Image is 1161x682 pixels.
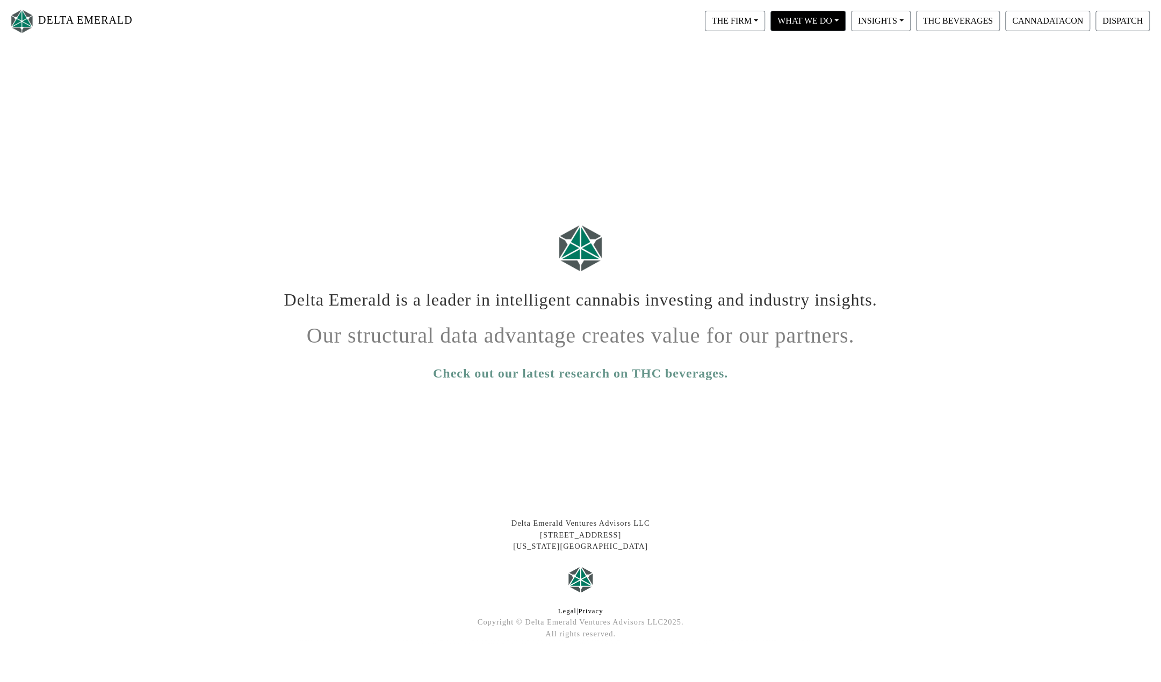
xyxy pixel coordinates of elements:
[275,640,887,645] div: At Delta Emerald Ventures, we lead in cannabis technology investing and industry insights, levera...
[9,4,133,38] a: DELTA EMERALD
[916,11,1000,31] button: THC BEVERAGES
[1095,11,1150,31] button: DISPATCH
[851,11,911,31] button: INSIGHTS
[283,281,879,310] h1: Delta Emerald is a leader in intelligent cannabis investing and industry insights.
[770,11,846,31] button: WHAT WE DO
[565,563,597,596] img: Logo
[283,315,879,349] h1: Our structural data advantage creates value for our partners.
[275,616,887,628] div: Copyright © Delta Emerald Ventures Advisors LLC 2025 .
[578,607,603,615] a: Privacy
[1003,16,1093,25] a: CANNADATACON
[558,607,576,615] a: Legal
[913,16,1003,25] a: THC BEVERAGES
[705,11,765,31] button: THE FIRM
[275,606,887,616] div: |
[433,364,728,383] a: Check out our latest research on THC beverages.
[9,7,35,35] img: Logo
[1005,11,1090,31] button: CANNADATACON
[275,628,887,640] div: All rights reserved.
[554,220,608,276] img: Logo
[1093,16,1152,25] a: DISPATCH
[275,518,887,553] div: Delta Emerald Ventures Advisors LLC [STREET_ADDRESS] [US_STATE][GEOGRAPHIC_DATA]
